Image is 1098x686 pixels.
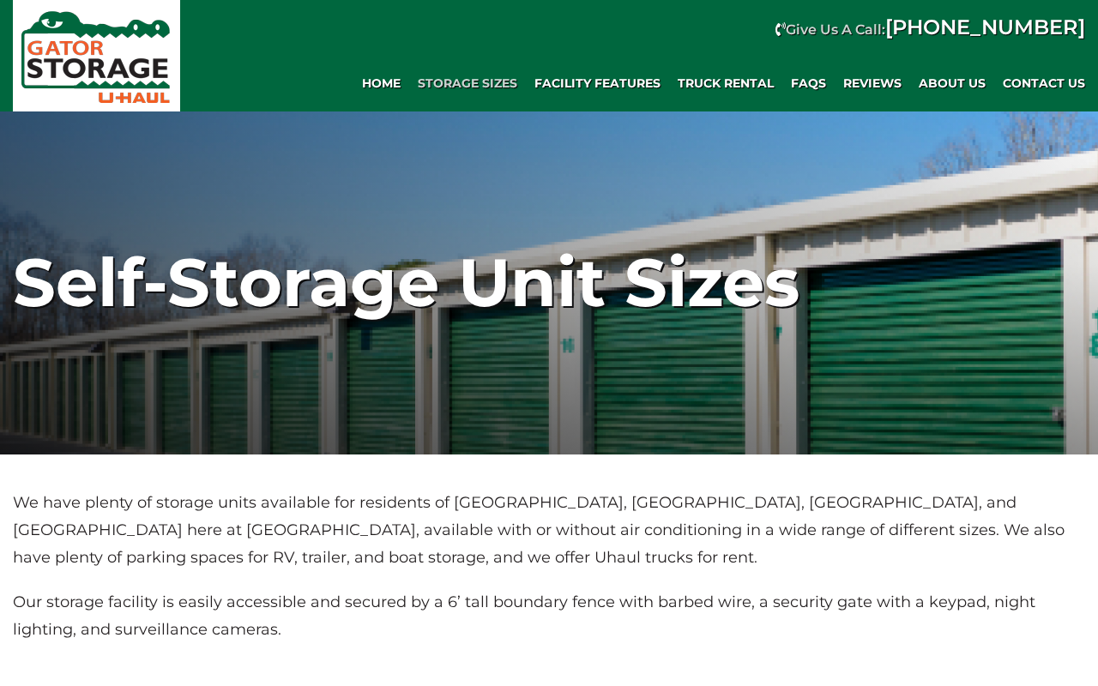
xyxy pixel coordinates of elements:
span: Storage Sizes [418,76,517,91]
a: Home [353,66,409,100]
span: Facility Features [534,76,661,91]
p: Our storage facility is easily accessible and secured by a 6’ tall boundary fence with barbed wir... [13,588,1085,643]
a: Facility Features [526,66,669,100]
span: Home [362,76,401,91]
span: Contact Us [1003,76,1085,91]
strong: Give Us A Call: [786,21,1085,38]
a: FAQs [782,66,835,100]
div: Main navigation [189,66,1094,100]
a: Storage Sizes [409,66,526,100]
span: REVIEWS [843,76,902,91]
span: Truck Rental [678,76,774,91]
a: Truck Rental [669,66,782,100]
a: [PHONE_NUMBER] [885,15,1085,39]
span: FAQs [791,76,826,91]
a: About Us [910,66,994,100]
h1: Self-Storage Unit Sizes [13,243,1085,323]
a: REVIEWS [835,66,910,100]
a: Contact Us [994,66,1094,100]
p: We have plenty of storage units available for residents of [GEOGRAPHIC_DATA], [GEOGRAPHIC_DATA], ... [13,489,1085,571]
span: About Us [919,76,986,91]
